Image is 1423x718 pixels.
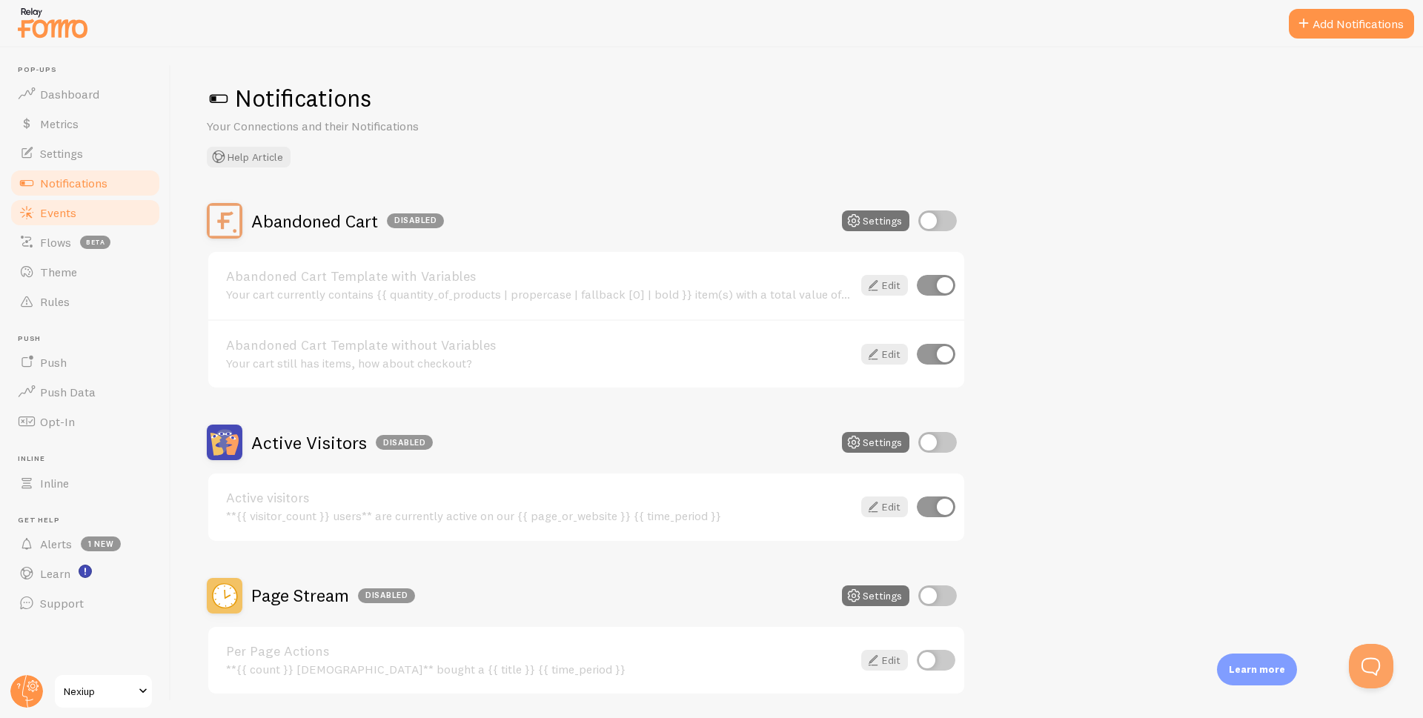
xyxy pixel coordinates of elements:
a: Push [9,348,162,377]
h2: Page Stream [251,584,415,607]
a: Edit [861,496,908,517]
p: Learn more [1229,662,1285,677]
a: Push Data [9,377,162,407]
span: Opt-In [40,414,75,429]
a: Events [9,198,162,227]
span: Inline [18,454,162,464]
div: Your cart still has items, how about checkout? [226,356,852,370]
span: beta [80,236,110,249]
a: Edit [861,275,908,296]
a: Theme [9,257,162,287]
a: Learn [9,559,162,588]
a: Active visitors [226,491,852,505]
button: Settings [842,432,909,453]
span: 1 new [81,536,121,551]
img: Active Visitors [207,425,242,460]
span: Flows [40,235,71,250]
a: Notifications [9,168,162,198]
div: Your cart currently contains {{ quantity_of_products | propercase | fallback [0] | bold }} item(s... [226,287,852,301]
div: Disabled [376,435,433,450]
span: Nexiup [64,682,134,700]
span: Events [40,205,76,220]
svg: <p>Watch New Feature Tutorials!</p> [79,565,92,578]
a: Metrics [9,109,162,139]
p: Your Connections and their Notifications [207,118,563,135]
span: Pop-ups [18,65,162,75]
a: Edit [861,344,908,365]
span: Push [18,334,162,344]
span: Alerts [40,536,72,551]
span: Rules [40,294,70,309]
img: Abandoned Cart [207,203,242,239]
span: Support [40,596,84,611]
a: Flows beta [9,227,162,257]
iframe: Help Scout Beacon - Open [1349,644,1393,688]
span: Inline [40,476,69,491]
span: Learn [40,566,70,581]
h2: Active Visitors [251,431,433,454]
div: **{{ count }} [DEMOGRAPHIC_DATA]** bought a {{ title }} {{ time_period }} [226,662,852,676]
span: Push [40,355,67,370]
a: Support [9,588,162,618]
h2: Abandoned Cart [251,210,444,233]
span: Settings [40,146,83,161]
a: Per Page Actions [226,645,852,658]
div: Learn more [1217,654,1297,685]
a: Settings [9,139,162,168]
a: Abandoned Cart Template with Variables [226,270,852,283]
button: Settings [842,210,909,231]
span: Theme [40,265,77,279]
div: Disabled [358,588,415,603]
span: Push Data [40,385,96,399]
div: Disabled [387,213,444,228]
a: Dashboard [9,79,162,109]
a: Abandoned Cart Template without Variables [226,339,852,352]
button: Settings [842,585,909,606]
a: Edit [861,650,908,671]
a: Inline [9,468,162,498]
a: Nexiup [53,674,153,709]
span: Dashboard [40,87,99,102]
a: Alerts 1 new [9,529,162,559]
a: Opt-In [9,407,162,436]
span: Metrics [40,116,79,131]
h1: Notifications [207,83,1387,113]
img: Page Stream [207,578,242,614]
button: Help Article [207,147,291,167]
span: Get Help [18,516,162,525]
div: **{{ visitor_count }} users** are currently active on our {{ page_or_website }} {{ time_period }} [226,509,852,522]
span: Notifications [40,176,107,190]
a: Rules [9,287,162,316]
img: fomo-relay-logo-orange.svg [16,4,90,41]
